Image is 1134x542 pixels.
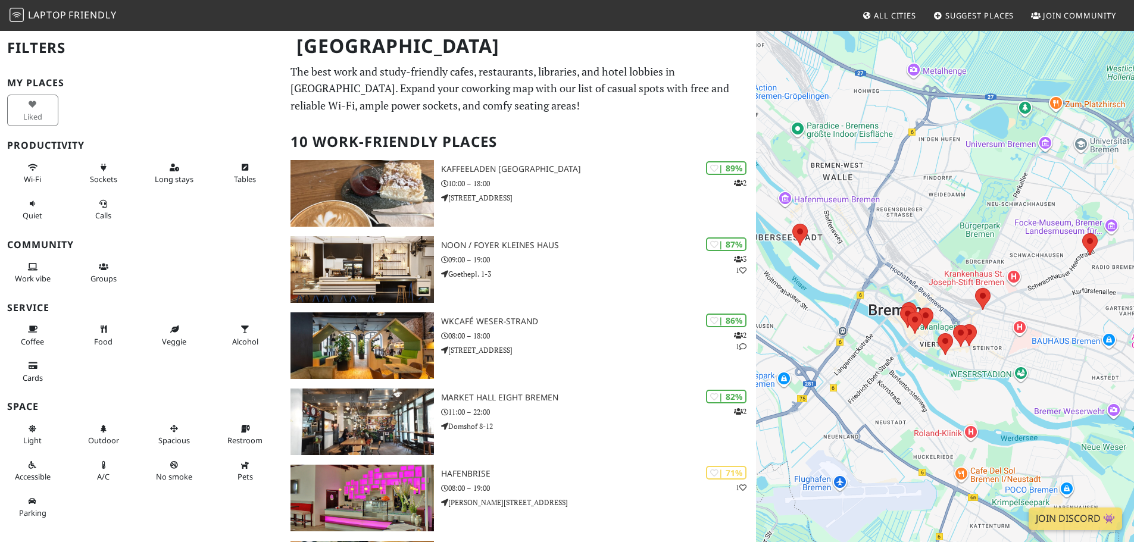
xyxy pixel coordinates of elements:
[441,240,756,250] h3: noon / Foyer Kleines Haus
[23,210,42,221] span: Quiet
[290,389,434,455] img: Market Hall Eight Bremen
[156,471,192,482] span: Smoke free
[238,471,253,482] span: Pet friendly
[7,401,276,412] h3: Space
[441,483,756,494] p: 08:00 – 19:00
[227,435,263,446] span: Restroom
[78,158,129,189] button: Sockets
[7,158,58,189] button: Wi-Fi
[24,174,41,184] span: Stable Wi-Fi
[23,435,42,446] span: Natural light
[15,273,51,284] span: People working
[441,497,756,508] p: [PERSON_NAME][STREET_ADDRESS]
[441,317,756,327] h3: WKcafé WESER-Strand
[19,507,46,518] span: Parking
[7,491,58,523] button: Parking
[441,178,756,189] p: 10:00 – 18:00
[441,393,756,403] h3: Market Hall Eight Bremen
[441,406,756,418] p: 11:00 – 22:00
[441,330,756,342] p: 08:00 – 18:00
[736,482,746,493] p: 1
[290,63,749,114] p: The best work and study-friendly cafes, restaurants, libraries, and hotel lobbies in [GEOGRAPHIC_...
[90,273,117,284] span: Group tables
[734,253,746,276] p: 3 1
[290,465,434,531] img: Hafenbrise
[7,140,276,151] h3: Productivity
[88,435,119,446] span: Outdoor area
[734,330,746,352] p: 2 1
[10,8,24,22] img: LaptopFriendly
[706,237,746,251] div: | 87%
[149,319,200,351] button: Veggie
[94,336,113,347] span: Food
[149,158,200,189] button: Long stays
[283,312,756,379] a: WKcafé WESER-Strand | 86% 21 WKcafé WESER-Strand 08:00 – 18:00 [STREET_ADDRESS]
[706,390,746,403] div: | 82%
[149,419,200,450] button: Spacious
[441,268,756,280] p: Goethepl. 1-3
[441,469,756,479] h3: Hafenbrise
[220,455,271,487] button: Pets
[734,177,746,189] p: 2
[283,160,756,227] a: Kaffeeladen Bremen | 89% 2 Kaffeeladen [GEOGRAPHIC_DATA] 10:00 – 18:00 [STREET_ADDRESS]
[929,5,1019,26] a: Suggest Places
[15,471,51,482] span: Accessible
[7,77,276,89] h3: My Places
[234,174,256,184] span: Work-friendly tables
[945,10,1014,21] span: Suggest Places
[7,419,58,450] button: Light
[441,164,756,174] h3: Kaffeeladen [GEOGRAPHIC_DATA]
[10,5,117,26] a: LaptopFriendly LaptopFriendly
[287,30,754,62] h1: [GEOGRAPHIC_DATA]
[706,314,746,327] div: | 86%
[158,435,190,446] span: Spacious
[283,389,756,455] a: Market Hall Eight Bremen | 82% 2 Market Hall Eight Bremen 11:00 – 22:00 Domshof 8-12
[7,239,276,250] h3: Community
[78,455,129,487] button: A/C
[220,319,271,351] button: Alcohol
[78,419,129,450] button: Outdoor
[283,236,756,303] a: noon / Foyer Kleines Haus | 87% 31 noon / Foyer Kleines Haus 09:00 – 19:00 Goethepl. 1-3
[78,319,129,351] button: Food
[149,455,200,487] button: No smoke
[706,466,746,480] div: | 71%
[23,372,43,383] span: Credit cards
[220,419,271,450] button: Restroom
[68,8,116,21] span: Friendly
[78,257,129,289] button: Groups
[7,257,58,289] button: Work vibe
[441,344,756,356] p: [STREET_ADDRESS]
[290,312,434,379] img: WKcafé WESER-Strand
[90,174,117,184] span: Power sockets
[7,455,58,487] button: Accessible
[7,194,58,225] button: Quiet
[283,465,756,531] a: Hafenbrise | 71% 1 Hafenbrise 08:00 – 19:00 [PERSON_NAME][STREET_ADDRESS]
[874,10,916,21] span: All Cities
[95,210,111,221] span: Video/audio calls
[7,319,58,351] button: Coffee
[7,356,58,387] button: Cards
[78,194,129,225] button: Calls
[290,160,434,227] img: Kaffeeladen Bremen
[21,336,44,347] span: Coffee
[1026,5,1121,26] a: Join Community
[734,406,746,417] p: 2
[1043,10,1116,21] span: Join Community
[97,471,110,482] span: Air conditioned
[441,192,756,203] p: [STREET_ADDRESS]
[706,161,746,175] div: | 89%
[162,336,186,347] span: Veggie
[290,236,434,303] img: noon / Foyer Kleines Haus
[220,158,271,189] button: Tables
[441,421,756,432] p: Domshof 8-12
[7,30,276,66] h2: Filters
[28,8,67,21] span: Laptop
[290,124,749,160] h2: 10 Work-Friendly Places
[7,302,276,314] h3: Service
[232,336,258,347] span: Alcohol
[857,5,921,26] a: All Cities
[1029,507,1122,530] a: Join Discord 👾
[155,174,193,184] span: Long stays
[441,254,756,265] p: 09:00 – 19:00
